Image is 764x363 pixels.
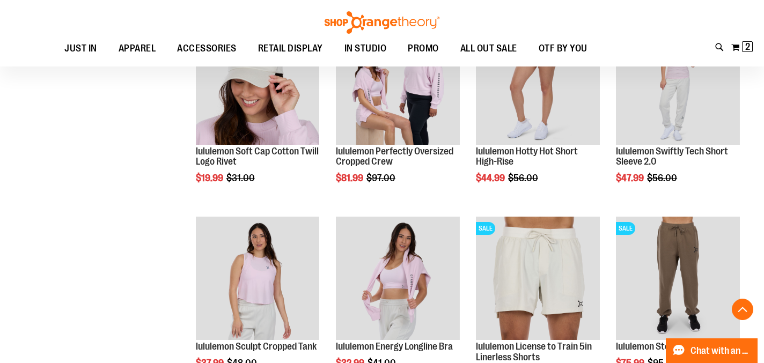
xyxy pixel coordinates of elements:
span: $44.99 [476,173,506,183]
span: OTF BY YOU [539,36,587,61]
a: lululemon Swiftly Tech Short Sleeve 2.0 [616,146,728,167]
span: JUST IN [64,36,97,61]
span: APPAREL [119,36,156,61]
span: $56.00 [508,173,540,183]
a: lululemon Energy Longline Bra [336,217,460,342]
img: lululemon License to Train 5in Linerless Shorts [476,217,600,340]
div: product [471,16,605,211]
span: IN STUDIO [344,36,387,61]
img: lululemon Hotty Hot Short High-Rise [476,21,600,145]
button: Back To Top [732,299,753,320]
a: lululemon Perfectly Oversized Cropped CrewSALE [336,21,460,146]
span: RETAIL DISPLAY [258,36,323,61]
div: product [611,16,745,211]
a: OTF lululemon Soft Cap Cotton Twill Logo Rivet KhakiSALE [196,21,320,146]
img: lululemon Sculpt Cropped Tank [196,217,320,340]
span: ACCESSORIES [177,36,237,61]
a: lululemon Perfectly Oversized Cropped Crew [336,146,453,167]
a: lululemon Swiftly Tech Short Sleeve 2.0 [616,21,740,146]
span: $97.00 [366,173,397,183]
div: product [190,16,325,211]
img: lululemon Energy Longline Bra [336,217,460,340]
img: lululemon Swiftly Tech Short Sleeve 2.0 [616,21,740,145]
span: $81.99 [336,173,365,183]
a: lululemon Steady State JoggerSALE [616,217,740,342]
span: $19.99 [196,173,225,183]
div: product [330,16,465,211]
button: Chat with an Expert [666,338,758,363]
a: lululemon Sculpt Cropped Tank [196,341,317,352]
img: Shop Orangetheory [323,11,441,34]
span: SALE [616,222,635,235]
span: 2 [745,41,750,52]
a: lululemon Hotty Hot Short High-Rise [476,21,600,146]
span: ALL OUT SALE [460,36,517,61]
span: $56.00 [647,173,679,183]
span: $31.00 [226,173,256,183]
img: lululemon Perfectly Oversized Cropped Crew [336,21,460,145]
a: lululemon Soft Cap Cotton Twill Logo Rivet [196,146,319,167]
span: Chat with an Expert [690,346,751,356]
img: OTF lululemon Soft Cap Cotton Twill Logo Rivet Khaki [196,21,320,145]
a: lululemon Hotty Hot Short High-Rise [476,146,578,167]
span: PROMO [408,36,439,61]
span: $47.99 [616,173,645,183]
img: lululemon Steady State Jogger [616,217,740,340]
a: lululemon License to Train 5in Linerless ShortsSALE [476,217,600,342]
a: lululemon Sculpt Cropped Tank [196,217,320,342]
a: lululemon License to Train 5in Linerless Shorts [476,341,592,362]
span: SALE [476,222,495,235]
a: lululemon Steady State Jogger [616,341,737,352]
a: lululemon Energy Longline Bra [336,341,453,352]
